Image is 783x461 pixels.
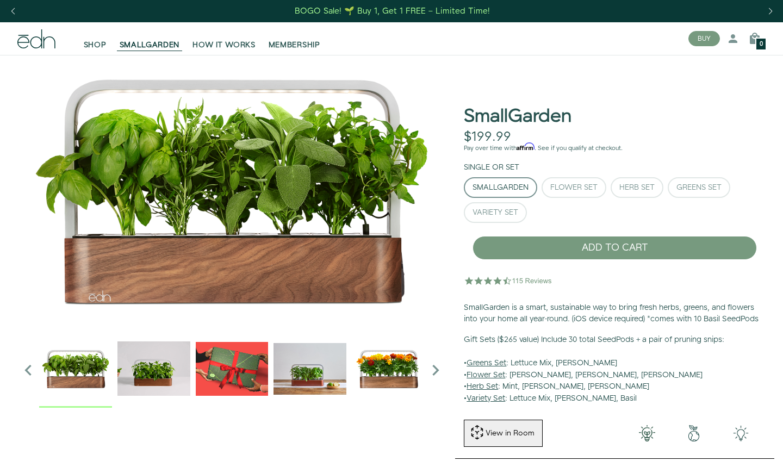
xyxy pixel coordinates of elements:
button: View in Room [464,420,543,447]
button: BUY [688,31,720,46]
p: • : Lettuce Mix, [PERSON_NAME] • : [PERSON_NAME], [PERSON_NAME], [PERSON_NAME] • : Mint, [PERSON_... [464,334,766,405]
p: SmallGarden is a smart, sustainable way to bring fresh herbs, greens, and flowers into your home ... [464,302,766,326]
div: View in Room [484,428,536,439]
img: Official-EDN-SMALLGARDEN-HERB-HERO-SLV-2000px_4096x.png [17,55,446,327]
div: Variety Set [473,209,518,216]
span: SHOP [84,40,107,51]
a: SMALLGARDEN [113,27,187,51]
img: edn-smallgarden-tech.png [717,425,764,441]
u: Flower Set [467,370,505,381]
img: Official-EDN-SMALLGARDEN-HERB-HERO-SLV-2000px_1024x.png [39,332,112,405]
u: Greens Set [467,358,506,369]
div: 3 / 6 [196,332,269,408]
span: 0 [760,41,763,47]
div: BOGO Sale! 🌱 Buy 1, Get 1 FREE – Limited Time! [295,5,490,17]
img: 001-light-bulb.png [624,425,670,441]
div: SmallGarden [473,184,529,191]
div: $199.99 [464,129,511,145]
div: Herb Set [619,184,655,191]
div: 1 / 6 [17,55,446,327]
img: edn-smallgarden-mixed-herbs-table-product-2000px_1024x.jpg [274,332,346,405]
div: 1 / 6 [39,332,112,408]
img: edn-trim-basil.2021-09-07_14_55_24_1024x.gif [117,332,190,405]
button: Flower Set [542,177,606,198]
p: Pay over time with . See if you qualify at checkout. [464,144,766,153]
u: Herb Set [467,381,498,392]
a: BOGO Sale! 🌱 Buy 1, Get 1 FREE – Limited Time! [294,3,492,20]
b: Gift Sets ($265 value) Include 30 total SeedPods + a pair of pruning snips: [464,334,724,345]
i: Previous slide [17,359,39,381]
span: HOW IT WORKS [192,40,255,51]
button: Greens Set [668,177,730,198]
u: Variety Set [467,393,505,404]
a: MEMBERSHIP [262,27,327,51]
span: SMALLGARDEN [120,40,180,51]
a: SHOP [77,27,113,51]
img: green-earth.png [670,425,717,441]
button: Herb Set [611,177,663,198]
span: MEMBERSHIP [269,40,320,51]
img: EMAILS_-_Holiday_21_PT1_28_9986b34a-7908-4121-b1c1-9595d1e43abe_1024x.png [196,332,269,405]
div: 4 / 6 [274,332,346,408]
span: Affirm [517,143,535,151]
img: 4.5 star rating [464,270,554,291]
div: 5 / 6 [352,332,425,408]
a: HOW IT WORKS [186,27,262,51]
button: ADD TO CART [473,236,757,260]
div: Flower Set [550,184,598,191]
div: Greens Set [676,184,722,191]
label: Single or Set [464,162,519,173]
i: Next slide [425,359,446,381]
button: SmallGarden [464,177,537,198]
button: Variety Set [464,202,527,223]
div: 2 / 6 [117,332,190,408]
h1: SmallGarden [464,107,571,127]
img: edn-smallgarden-marigold-hero-SLV-2000px_1024x.png [352,332,425,405]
